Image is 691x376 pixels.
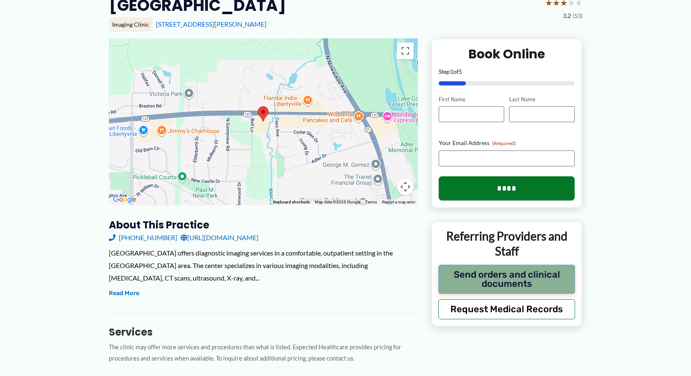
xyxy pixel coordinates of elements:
[109,288,139,298] button: Read More
[382,200,415,204] a: Report a map error
[109,326,418,338] h3: Services
[181,231,259,244] a: [URL][DOMAIN_NAME]
[109,231,177,244] a: [PHONE_NUMBER]
[439,95,504,103] label: First Name
[563,10,571,21] span: 3.2
[397,43,414,59] button: Toggle fullscreen view
[439,139,575,147] label: Your Email Address
[438,299,575,319] button: Request Medical Records
[438,228,575,259] p: Referring Providers and Staff
[492,140,516,146] span: (Required)
[109,218,418,231] h3: About this practice
[439,46,575,62] h2: Book Online
[109,342,418,364] p: The clinic may offer more services and procedures than what is listed. Expected Healthcare provid...
[109,18,153,32] div: Imaging Clinic
[509,95,575,103] label: Last Name
[156,20,266,28] a: [STREET_ADDRESS][PERSON_NAME]
[109,247,418,284] div: [GEOGRAPHIC_DATA] offers diagnostic imaging services in a comfortable, outpatient setting in the ...
[111,194,138,205] img: Google
[315,200,360,204] span: Map data ©2025 Google
[365,200,377,204] a: Terms (opens in new tab)
[273,199,310,205] button: Keyboard shortcuts
[450,68,453,75] span: 1
[459,68,462,75] span: 5
[111,194,138,205] a: Open this area in Google Maps (opens a new window)
[438,265,575,294] button: Send orders and clinical documents
[439,69,575,75] p: Step of
[397,178,414,195] button: Map camera controls
[573,10,583,21] span: (53)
